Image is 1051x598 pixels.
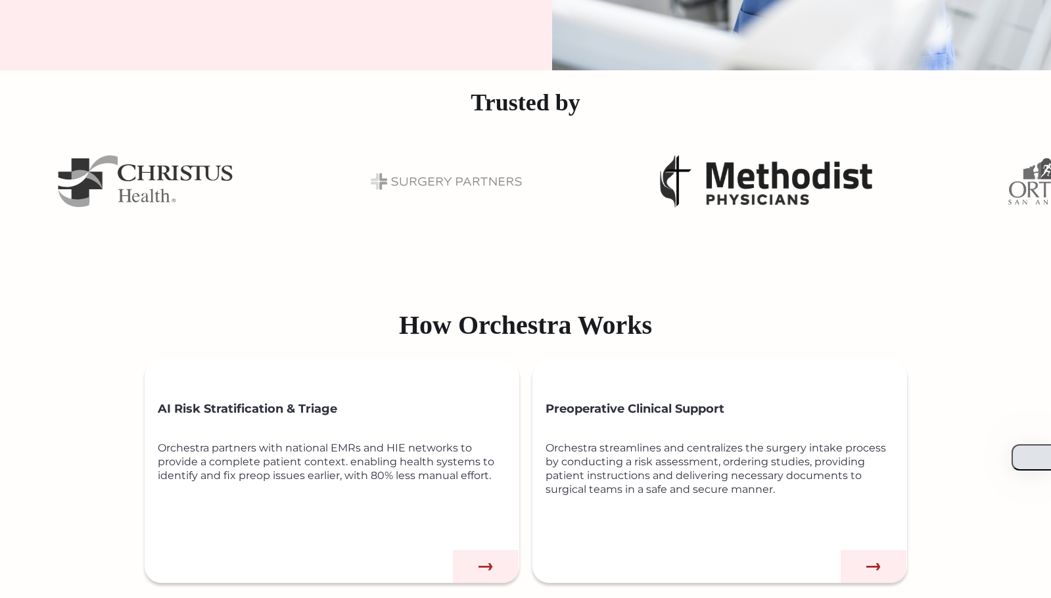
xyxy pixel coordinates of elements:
a: Preoperative Clinical SupportOrchestra streamlines and centralizes the surgery intake process by ... [532,361,907,583]
h3: Preoperative Clinical Support [546,394,907,424]
h3: AI Risk Stratification & Triage [158,394,519,424]
div: Orchestra streamlines and centralizes the surgery intake process by conducting a risk assessment,... [546,441,907,540]
div: Orchestra partners with national EMRs and HIE networks to provide a complete patient context. ena... [158,441,519,540]
a: AI Risk Stratification & TriageOrchestra partners with national EMRs and HIE networks to provide ... [145,361,519,583]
